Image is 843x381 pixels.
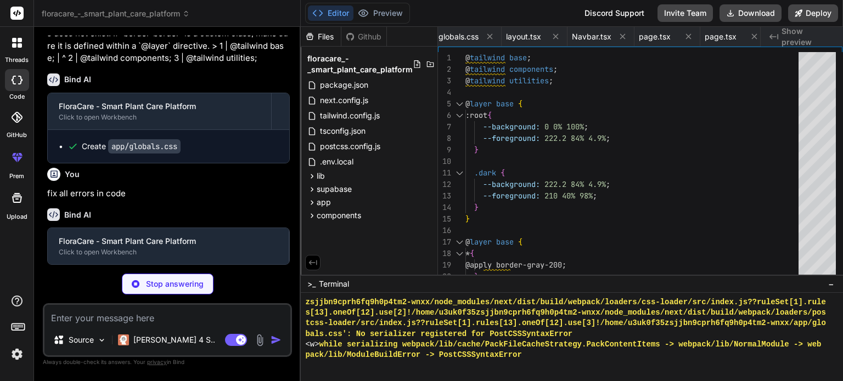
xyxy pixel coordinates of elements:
[518,237,522,247] span: {
[43,357,292,367] p: Always double-check its answers. Your in Bind
[319,278,349,289] span: Terminal
[518,99,522,109] span: {
[474,271,479,281] span: }
[470,64,505,74] span: tailwind
[438,202,451,213] div: 14
[438,271,451,282] div: 20
[438,225,451,236] div: 16
[788,4,838,22] button: Deploy
[307,53,413,75] span: floracare_-_smart_plant_care_platform
[588,133,606,143] span: 4.9%
[65,169,80,180] h6: You
[97,335,106,345] img: Pick Models
[438,133,451,144] div: 8
[271,334,282,345] img: icon
[465,260,566,270] span: @apply border-gray-200;
[544,179,566,189] span: 222.2
[305,339,319,350] span: <w>
[474,145,479,155] span: }
[59,101,260,112] div: FloraCare - Smart Plant Care Platform
[465,237,470,247] span: @
[465,214,470,224] span: }
[118,334,129,345] img: Claude 4 Sonnet
[319,155,355,168] span: .env.local
[305,329,572,339] span: bals.css': No serializer registered for PostCSSSyntaxError
[438,52,451,64] div: 1
[7,130,27,140] label: GitHub
[506,31,541,42] span: layout.tsx
[438,213,451,225] div: 15
[48,93,271,129] button: FloraCare - Smart Plant Care PlatformClick to open Workbench
[509,53,527,62] span: base
[108,139,181,153] code: app/globals.css
[48,228,289,264] button: FloraCare - Smart Plant Care PlatformClick to open Workbench
[147,359,167,365] span: privacy
[452,98,467,110] div: Click to collapse the range.
[571,179,584,189] span: 84%
[509,76,549,86] span: utilities
[549,76,553,86] span: ;
[317,184,352,195] span: supabase
[487,110,492,120] span: {
[317,170,325,181] span: lib
[42,8,190,19] span: floracare_-_smart_plant_care_platform
[59,236,278,247] div: FloraCare - Smart Plant Care Platform
[438,75,451,87] div: 3
[470,99,492,109] span: layer
[438,236,451,248] div: 17
[438,64,451,75] div: 2
[474,168,496,178] span: .dark
[301,31,341,42] div: Files
[580,191,593,201] span: 98%
[826,275,836,293] button: −
[553,122,562,132] span: 0%
[319,78,369,92] span: package.json
[47,187,290,200] p: fix all errors in code
[82,141,181,152] div: Create
[496,237,514,247] span: base
[319,109,381,122] span: tailwind.config.js
[305,297,825,308] span: zsjjbn9cprh6fq9h0p4tm2-wnxx/node_modules/next/dist/build/webpack/loaders/css-loader/src/index.js?...
[606,179,610,189] span: ;
[64,209,91,220] h6: Bind AI
[438,144,451,156] div: 9
[474,202,479,212] span: }
[527,53,531,62] span: ;
[544,191,558,201] span: 210
[438,190,451,202] div: 13
[572,31,611,42] span: Navbar.tsx
[438,167,451,179] div: 11
[571,133,584,143] span: 84%
[544,133,566,143] span: 222.2
[317,197,331,208] span: app
[483,122,540,132] span: --background:
[9,92,25,101] label: code
[509,64,553,74] span: components
[438,121,451,133] div: 7
[146,278,204,289] p: Stop answering
[782,26,834,48] span: Show preview
[483,133,540,143] span: --foreground:
[465,99,470,109] span: @
[452,167,467,179] div: Click to collapse the range.
[8,345,26,363] img: settings
[584,122,588,132] span: ;
[308,5,353,21] button: Editor
[438,259,451,271] div: 19
[438,110,451,121] div: 6
[496,99,514,109] span: base
[606,133,610,143] span: ;
[438,179,451,190] div: 12
[305,318,825,328] span: tcss-loader/src/index.js??ruleSet[1].rules[13].oneOf[12].use[3]!/home/u3uk0f35zsjjbn9cprh6fq9h0p4...
[705,31,737,42] span: page.tsx
[483,179,540,189] span: --background:
[438,87,451,98] div: 4
[438,248,451,259] div: 18
[341,31,386,42] div: Github
[133,334,215,345] p: [PERSON_NAME] 4 S..
[483,191,540,201] span: --foreground:
[639,31,671,42] span: page.tsx
[353,5,407,21] button: Preview
[254,334,266,346] img: attachment
[465,110,487,120] span: :root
